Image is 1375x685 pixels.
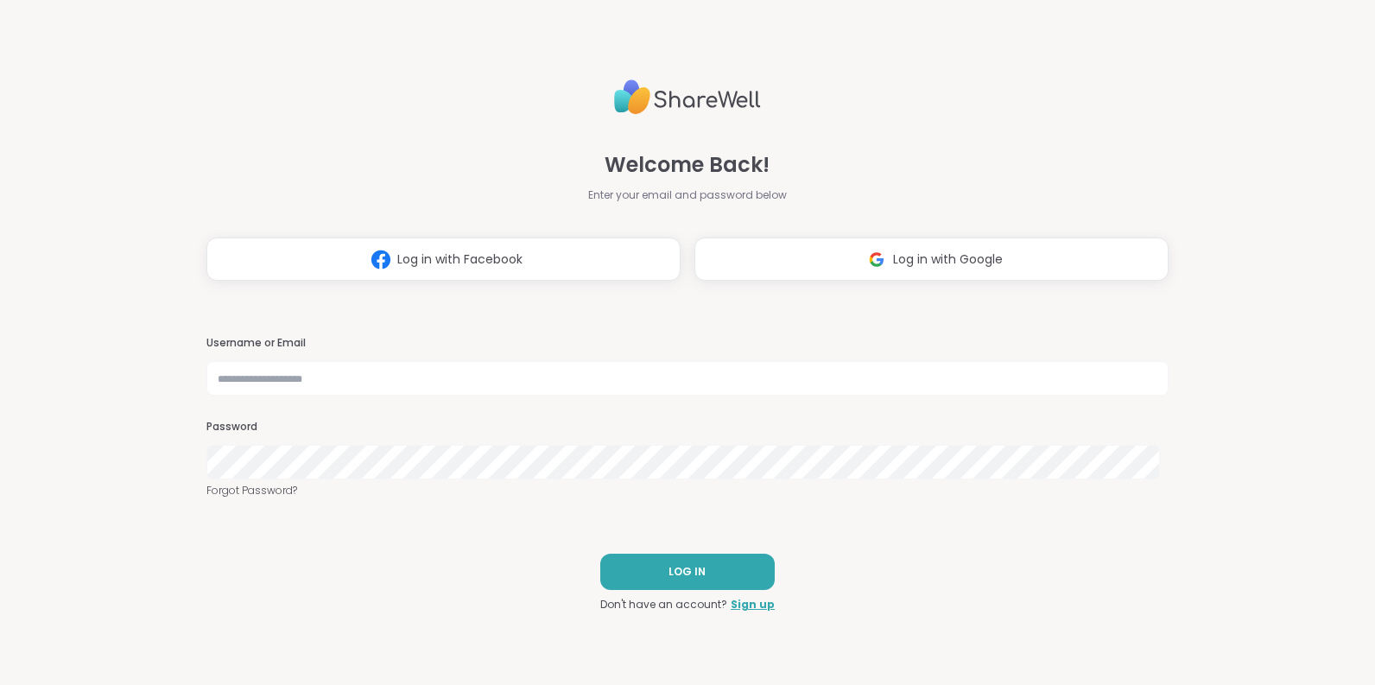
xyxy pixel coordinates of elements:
h3: Username or Email [206,336,1169,351]
span: Log in with Facebook [397,251,523,269]
img: ShareWell Logomark [364,244,397,276]
span: Enter your email and password below [588,187,787,203]
button: LOG IN [600,554,775,590]
span: Welcome Back! [605,149,770,181]
button: Log in with Facebook [206,238,681,281]
img: ShareWell Logo [614,73,761,122]
span: Don't have an account? [600,597,727,612]
img: ShareWell Logomark [860,244,893,276]
button: Log in with Google [694,238,1169,281]
span: LOG IN [668,564,706,580]
a: Forgot Password? [206,483,1169,498]
h3: Password [206,420,1169,434]
a: Sign up [731,597,775,612]
span: Log in with Google [893,251,1003,269]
